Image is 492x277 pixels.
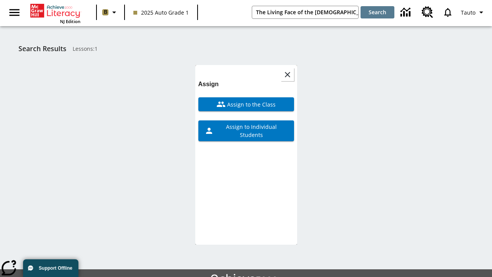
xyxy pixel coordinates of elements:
[198,79,294,90] h6: Assign
[104,7,107,17] span: B
[30,3,80,18] a: Home
[133,8,189,17] span: 2025 Auto Grade 1
[18,45,66,53] h1: Search Results
[461,8,475,17] span: Tauto
[23,259,78,277] button: Support Offline
[30,2,80,24] div: Home
[214,123,288,139] span: Assign to Individual Students
[396,2,417,23] a: Data Center
[458,5,489,19] button: Profile/Settings
[99,5,122,19] button: Boost Class color is light brown. Change class color
[195,65,297,245] div: lesson details
[361,6,394,18] button: Search
[3,1,26,24] button: Open side menu
[39,265,72,271] span: Support Offline
[60,18,80,24] span: NJ Edition
[417,2,438,23] a: Resource Center, Will open in new tab
[73,45,98,53] span: Lessons : 1
[226,100,276,108] span: Assign to the Class
[281,68,294,81] button: Close
[198,120,294,141] button: Assign to Individual Students
[438,2,458,22] a: Notifications
[198,97,294,111] button: Assign to the Class
[252,6,358,18] input: search field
